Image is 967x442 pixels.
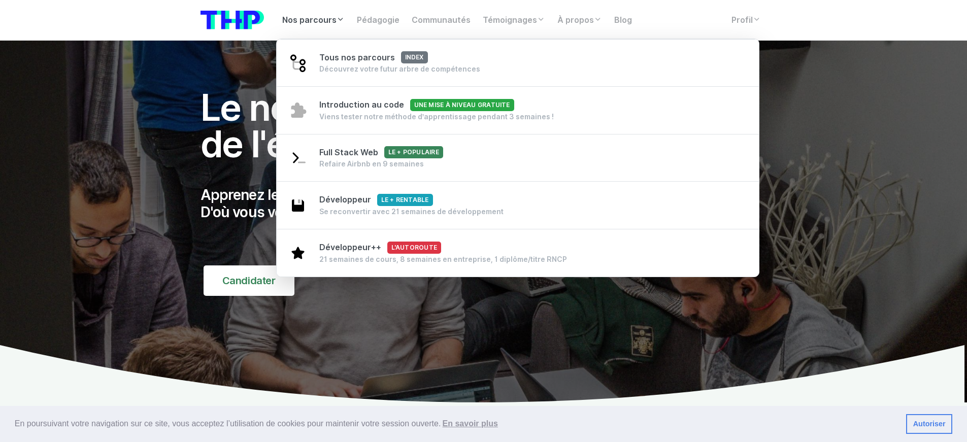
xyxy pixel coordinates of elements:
[204,265,294,296] a: Candidater
[319,207,504,217] div: Se reconvertir avec 21 semaines de développement
[351,10,406,30] a: Pédagogie
[319,254,567,264] div: 21 semaines de cours, 8 semaines en entreprise, 1 diplôme/titre RNCP
[276,10,351,30] a: Nos parcours
[387,242,442,254] span: L'autoroute
[277,181,759,229] a: DéveloppeurLe + rentable Se reconvertir avec 21 semaines de développement
[289,54,307,72] img: git-4-38d7f056ac829478e83c2c2dd81de47b.svg
[725,10,767,30] a: Profil
[384,146,443,158] span: Le + populaire
[201,89,574,162] h1: Le nouveau standard de l'éducation.
[608,10,638,30] a: Blog
[906,414,952,434] a: dismiss cookie message
[319,159,443,169] div: Refaire Airbnb en 9 semaines
[277,86,759,134] a: Introduction au codeUne mise à niveau gratuite Viens tester notre méthode d’apprentissage pendant...
[15,416,898,431] span: En poursuivant votre navigation sur ce site, vous acceptez l’utilisation de cookies pour mainteni...
[289,244,307,262] img: star-1b1639e91352246008672c7d0108e8fd.svg
[441,416,499,431] a: learn more about cookies
[410,99,514,111] span: Une mise à niveau gratuite
[319,243,442,252] span: Développeur++
[551,10,608,30] a: À propos
[401,51,428,63] span: index
[319,100,514,110] span: Introduction au code
[277,229,759,277] a: Développeur++L'autoroute 21 semaines de cours, 8 semaines en entreprise, 1 diplôme/titre RNCP
[289,196,307,215] img: save-2003ce5719e3e880618d2f866ea23079.svg
[201,187,574,221] p: Apprenez les compétences D'où vous voulez, en communauté.
[289,101,307,119] img: puzzle-4bde4084d90f9635442e68fcf97b7805.svg
[277,39,759,87] a: Tous nos parcoursindex Découvrez votre futur arbre de compétences
[289,149,307,167] img: terminal-92af89cfa8d47c02adae11eb3e7f907c.svg
[319,64,480,74] div: Découvrez votre futur arbre de compétences
[406,10,477,30] a: Communautés
[277,134,759,182] a: Full Stack WebLe + populaire Refaire Airbnb en 9 semaines
[201,11,264,29] img: logo
[319,148,443,157] span: Full Stack Web
[377,194,433,206] span: Le + rentable
[319,112,554,122] div: Viens tester notre méthode d’apprentissage pendant 3 semaines !
[319,195,433,205] span: Développeur
[319,53,428,62] span: Tous nos parcours
[477,10,551,30] a: Témoignages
